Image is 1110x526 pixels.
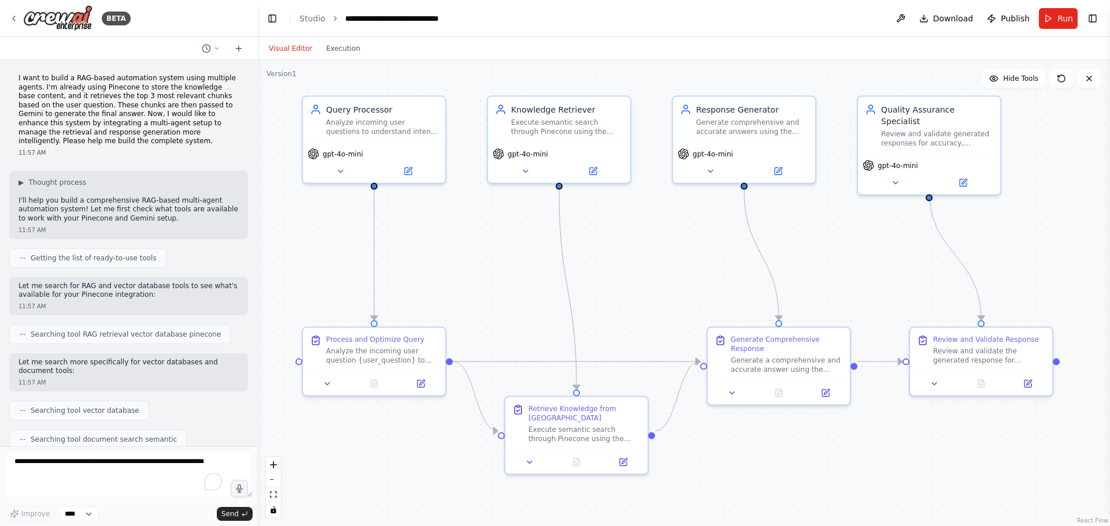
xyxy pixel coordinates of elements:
[923,190,987,320] g: Edge from 153b57ab-afa4-4829-8995-fb905e33d252 to 733350a8-103d-4d64-88f5-2f141234de4b
[326,335,424,344] div: Process and Optimize Query
[230,42,248,55] button: Start a new chat
[511,118,623,136] div: Execute semantic search through Pinecone using the optimized query to extract the top 3 most rele...
[1077,517,1108,524] a: React Flow attribution
[528,425,641,443] div: Execute semantic search through Pinecone using the optimized query from the Query Processor. Extr...
[487,96,631,184] div: Knowledge RetrieverExecute semantic search through Pinecone using the optimized query to extract ...
[21,509,50,518] span: Improve
[326,346,438,365] div: Analyze the incoming user question {user_question} to understand the intent, extract key concepts...
[933,13,974,24] span: Download
[511,104,623,115] div: Knowledge Retriever
[504,396,649,475] div: Retrieve Knowledge from [GEOGRAPHIC_DATA]Execute semantic search through Pinecone using the optim...
[266,487,281,502] button: fit view
[930,176,996,190] button: Open in side panel
[1008,377,1048,391] button: Open in side panel
[18,178,86,187] button: ▶Thought process
[552,456,601,469] button: No output available
[1039,8,1078,29] button: Run
[982,69,1045,88] button: Hide Tools
[31,406,139,415] span: Searching tool vector database
[553,190,582,390] g: Edge from a91ae4f7-18c6-47ab-88c6-fa1e1c191a86 to e214db62-1123-4716-9835-d8faf3a9bd5e
[18,74,239,146] p: I want to build a RAG-based automation system using multiple agents. I'm already using Pinecone t...
[5,506,55,521] button: Improve
[508,150,548,159] span: gpt-4o-mini
[982,8,1034,29] button: Publish
[857,356,902,367] g: Edge from 5b4fdce8-075b-4a99-9c8f-cb522453b8ba to 733350a8-103d-4d64-88f5-2f141234de4b
[738,190,785,320] g: Edge from 89e0e007-4d23-420c-b6f0-e15df7ab9dc4 to 5b4fdce8-075b-4a99-9c8f-cb522453b8ba
[299,14,325,23] a: Studio
[262,42,319,55] button: Visual Editor
[18,358,239,376] p: Let me search more specifically for vector databases and document tools:
[754,386,804,400] button: No output available
[18,378,239,387] div: 11:57 AM
[528,404,641,423] div: Retrieve Knowledge from [GEOGRAPHIC_DATA]
[323,150,363,159] span: gpt-4o-mini
[933,346,1045,365] div: Review and validate the generated response for accuracy, completeness, and relevance to the user ...
[696,104,808,115] div: Response Generator
[805,386,845,400] button: Open in side panel
[299,13,439,24] nav: breadcrumb
[31,435,177,444] span: Searching tool document search semantic
[31,330,221,339] span: Searching tool RAG retrieval vector database pinecone
[18,148,239,157] div: 11:57 AM
[1057,13,1073,24] span: Run
[560,165,626,178] button: Open in side panel
[672,96,816,184] div: Response GeneratorGenerate comprehensive and accurate answers using the retrieved knowledge chunk...
[1085,10,1101,27] button: Show right sidebar
[655,356,700,437] g: Edge from e214db62-1123-4716-9835-d8faf3a9bd5e to 5b4fdce8-075b-4a99-9c8f-cb522453b8ba
[18,302,239,311] div: 11:57 AM
[731,356,843,374] div: Generate a comprehensive and accurate answer using the retrieved knowledge chunks from [GEOGRAPHI...
[881,104,993,127] div: Quality Assurance Specialist
[23,5,92,31] img: Logo
[731,335,843,353] div: Generate Comprehensive Response
[881,129,993,148] div: Review and validate generated responses for accuracy, completeness, relevance to the user questio...
[31,253,157,263] span: Getting the list of ready-to-use tools
[326,118,438,136] div: Analyze incoming user questions to understand intent, extract key concepts, and optimize queries ...
[957,377,1006,391] button: No output available
[857,96,1001,196] div: Quality Assurance SpecialistReview and validate generated responses for accuracy, completeness, r...
[693,150,733,159] span: gpt-4o-mini
[302,96,446,184] div: Query ProcessorAnalyze incoming user questions to understand intent, extract key concepts, and op...
[18,282,239,300] p: Let me search for RAG and vector database tools to see what's available for your Pinecone integra...
[319,42,367,55] button: Execution
[706,327,851,406] div: Generate Comprehensive ResponseGenerate a comprehensive and accurate answer using the retrieved k...
[401,377,441,391] button: Open in side panel
[266,502,281,517] button: toggle interactivity
[745,165,811,178] button: Open in side panel
[302,327,446,397] div: Process and Optimize QueryAnalyze the incoming user question {user_question} to understand the in...
[915,8,978,29] button: Download
[375,165,441,178] button: Open in side panel
[266,457,281,517] div: React Flow controls
[909,327,1053,397] div: Review and Validate ResponseReview and validate the generated response for accuracy, completeness...
[231,480,248,497] button: Click to speak your automation idea
[350,377,399,391] button: No output available
[18,226,239,234] div: 11:57 AM
[266,457,281,472] button: zoom in
[267,69,297,79] div: Version 1
[197,42,225,55] button: Switch to previous chat
[368,190,380,320] g: Edge from 4c9b5904-3439-4b9a-ad7d-41086cc1569d to bf6fc594-ea04-4a24-82f9-0ab7797ad01f
[217,507,253,521] button: Send
[221,509,239,518] span: Send
[18,196,239,223] p: I'll help you build a comprehensive RAG-based multi-agent automation system! Let me first check w...
[266,472,281,487] button: zoom out
[264,10,280,27] button: Hide left sidebar
[603,456,643,469] button: Open in side panel
[5,452,253,498] textarea: To enrich screen reader interactions, please activate Accessibility in Grammarly extension settings
[878,161,918,170] span: gpt-4o-mini
[28,178,86,187] span: Thought process
[696,118,808,136] div: Generate comprehensive and accurate answers using the retrieved knowledge chunks from [GEOGRAPHIC...
[102,12,131,25] div: BETA
[326,104,438,115] div: Query Processor
[933,335,1039,344] div: Review and Validate Response
[1003,74,1038,83] span: Hide Tools
[18,178,24,187] span: ▶
[453,356,498,437] g: Edge from bf6fc594-ea04-4a24-82f9-0ab7797ad01f to e214db62-1123-4716-9835-d8faf3a9bd5e
[1001,13,1030,24] span: Publish
[453,356,700,367] g: Edge from bf6fc594-ea04-4a24-82f9-0ab7797ad01f to 5b4fdce8-075b-4a99-9c8f-cb522453b8ba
